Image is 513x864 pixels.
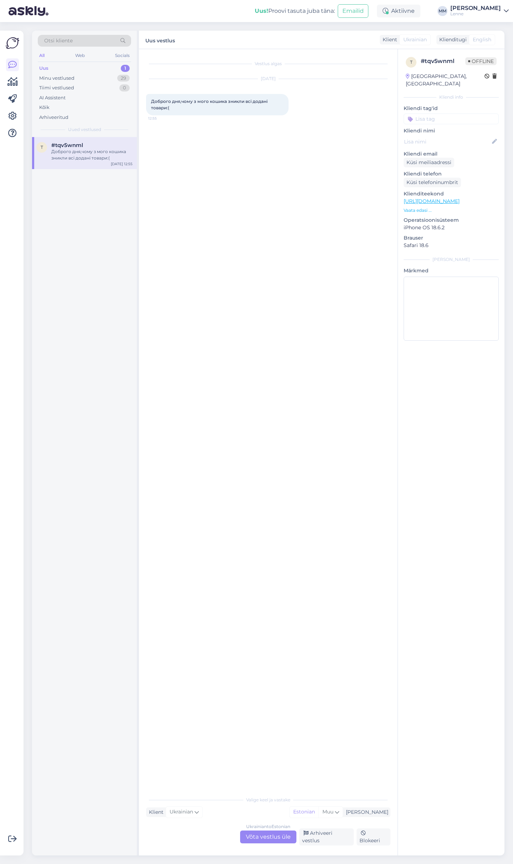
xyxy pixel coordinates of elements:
[465,57,497,65] span: Offline
[240,831,296,843] div: Võta vestlus üle
[39,104,50,111] div: Kõik
[299,828,354,845] div: Arhiveeri vestlus
[421,57,465,66] div: # tqv5wnml
[338,4,368,18] button: Emailid
[39,75,74,82] div: Minu vestlused
[410,59,413,65] span: t
[145,35,175,44] label: Uus vestlus
[437,6,447,16] div: MM
[148,116,175,121] span: 12:55
[255,7,268,14] b: Uus!
[290,807,318,817] div: Estonian
[404,150,499,158] p: Kliendi email
[404,224,499,231] p: iPhone OS 18.6.2
[44,37,73,44] span: Otsi kliente
[111,161,133,167] div: [DATE] 12:55
[121,65,130,72] div: 1
[119,84,130,91] div: 0
[41,145,43,150] span: t
[39,94,66,101] div: AI Assistent
[51,148,133,161] div: Доброго дня,чому з мого кошика зникли всі додані товари:(
[404,198,460,204] a: [URL][DOMAIN_NAME]
[146,61,390,67] div: Vestlus algas
[343,808,388,816] div: [PERSON_NAME]
[404,94,499,100] div: Kliendi info
[404,234,499,242] p: Brauser
[357,828,390,845] div: Blokeeri
[450,5,509,17] a: [PERSON_NAME]Lenne
[170,808,193,816] span: Ukrainian
[403,36,427,43] span: Ukrainian
[404,158,454,167] div: Küsi meiliaadressi
[39,114,68,121] div: Arhiveeritud
[404,256,499,263] div: [PERSON_NAME]
[39,84,74,91] div: Tiimi vestlused
[404,178,461,187] div: Küsi telefoninumbrit
[146,75,390,82] div: [DATE]
[404,216,499,224] p: Operatsioonisüsteem
[146,797,390,803] div: Valige keel ja vastake
[404,114,499,124] input: Lisa tag
[39,65,48,72] div: Uus
[380,36,397,43] div: Klient
[406,73,484,88] div: [GEOGRAPHIC_DATA], [GEOGRAPHIC_DATA]
[473,36,491,43] span: English
[74,51,86,60] div: Web
[404,207,499,214] p: Vaata edasi ...
[450,5,501,11] div: [PERSON_NAME]
[151,99,269,110] span: Доброго дня,чому з мого кошика зникли всі додані товари:(
[404,105,499,112] p: Kliendi tag'id
[404,190,499,198] p: Klienditeekond
[450,11,501,17] div: Lenne
[255,7,335,15] div: Proovi tasuta juba täna:
[404,127,499,135] p: Kliendi nimi
[114,51,131,60] div: Socials
[117,75,130,82] div: 29
[68,126,101,133] span: Uued vestlused
[6,36,19,50] img: Askly Logo
[404,170,499,178] p: Kliendi telefon
[38,51,46,60] div: All
[322,808,333,815] span: Muu
[404,138,491,146] input: Lisa nimi
[51,142,83,148] span: #tqv5wnml
[146,808,164,816] div: Klient
[377,5,420,17] div: Aktiivne
[404,242,499,249] p: Safari 18.6
[436,36,467,43] div: Klienditugi
[404,267,499,274] p: Märkmed
[246,823,290,830] div: Ukrainian to Estonian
